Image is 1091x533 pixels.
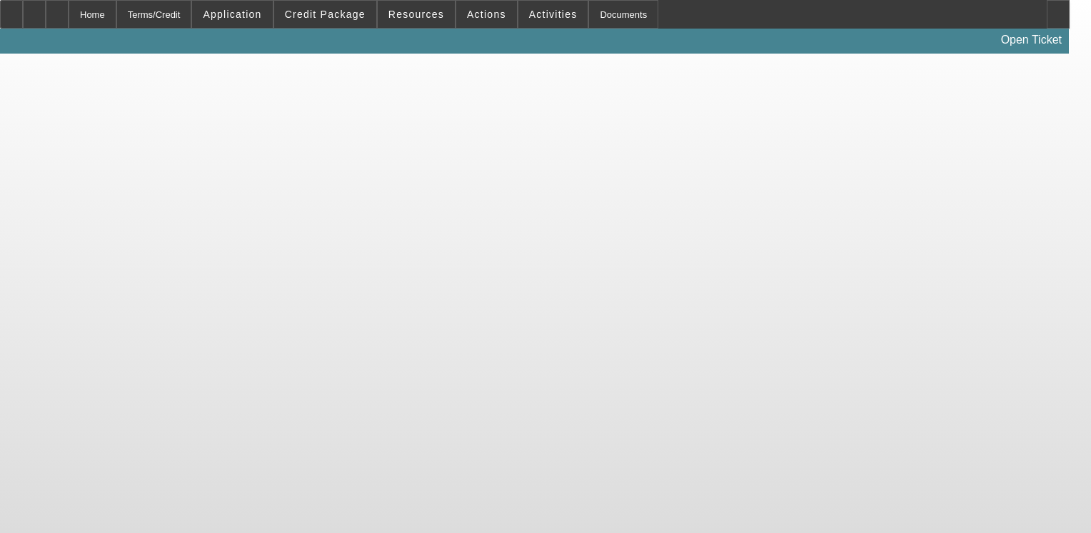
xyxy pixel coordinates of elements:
span: Application [203,9,261,20]
span: Credit Package [285,9,366,20]
button: Credit Package [274,1,376,28]
span: Resources [388,9,444,20]
button: Actions [456,1,517,28]
button: Application [192,1,272,28]
span: Actions [467,9,506,20]
a: Open Ticket [995,28,1067,52]
span: Activities [529,9,578,20]
button: Resources [378,1,455,28]
button: Activities [518,1,588,28]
